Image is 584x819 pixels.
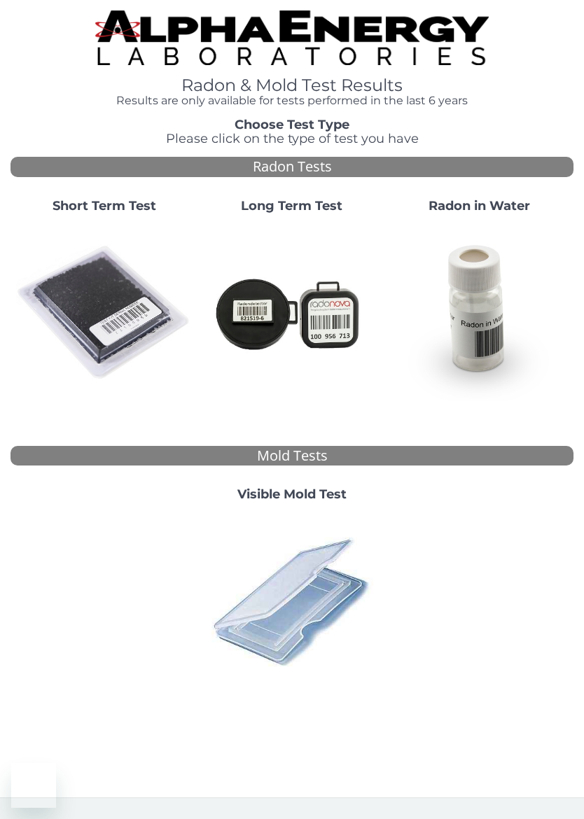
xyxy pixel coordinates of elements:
[429,198,530,213] strong: Radon in Water
[11,446,573,466] div: Mold Tests
[235,117,349,132] strong: Choose Test Type
[204,225,380,401] img: Radtrak2vsRadtrak3.jpg
[95,94,489,107] h4: Results are only available for tests performed in the last 6 years
[11,763,56,808] iframe: Button to launch messaging window
[53,198,156,213] strong: Short Term Test
[11,157,573,177] div: Radon Tests
[391,225,568,401] img: RadoninWater.jpg
[95,10,489,65] img: TightCrop.jpg
[16,225,193,401] img: ShortTerm.jpg
[237,486,347,502] strong: Visible Mold Test
[241,198,342,213] strong: Long Term Test
[204,513,380,689] img: PI42764010.jpg
[95,76,489,94] h1: Radon & Mold Test Results
[166,131,419,146] span: Please click on the type of test you have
